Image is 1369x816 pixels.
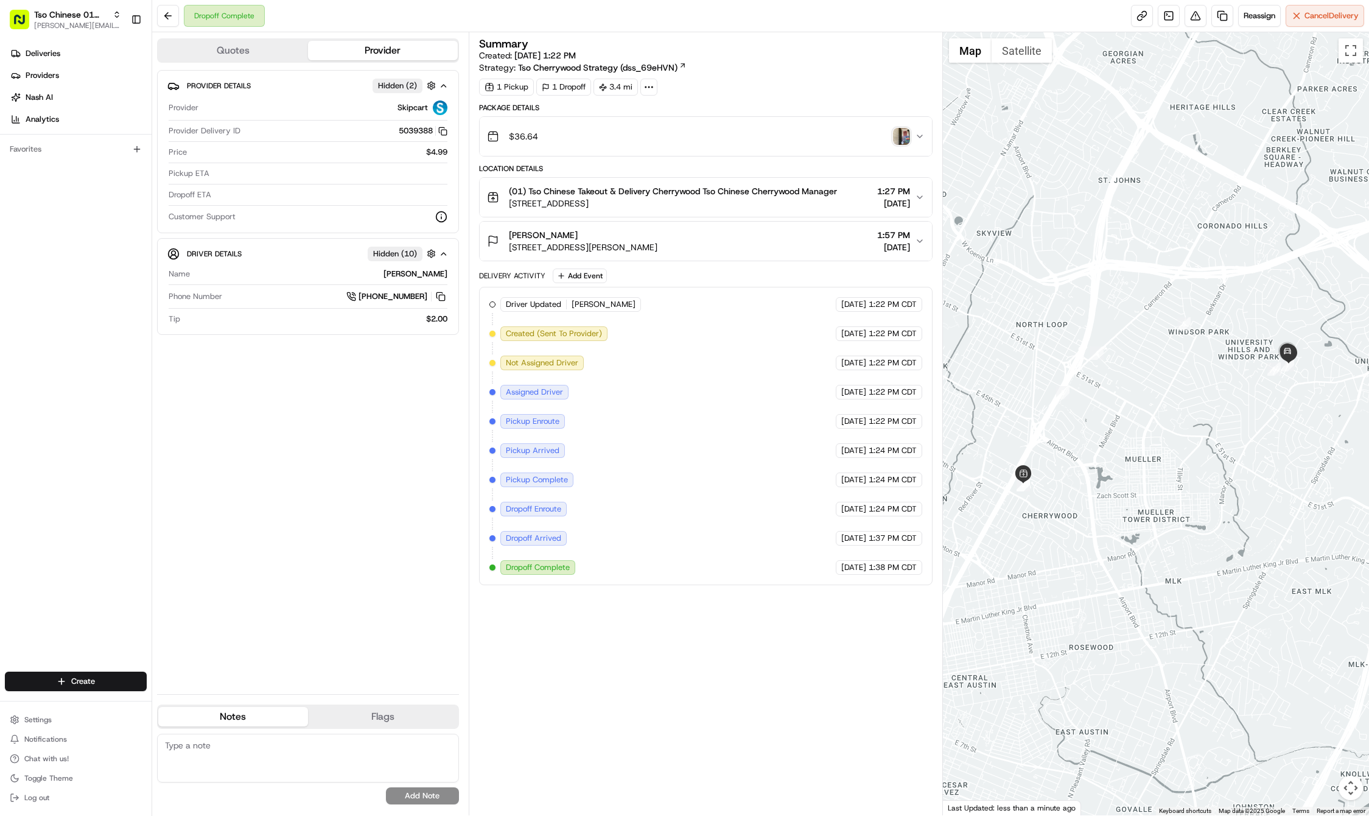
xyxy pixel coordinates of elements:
[5,672,147,691] button: Create
[185,314,447,325] div: $2.00
[5,731,147,748] button: Notifications
[26,92,53,103] span: Nash AI
[480,117,933,156] button: $36.64photo_proof_of_delivery image
[479,164,933,174] div: Location Details
[518,62,677,74] span: Tso Cherrywood Strategy (dss_69eHVN)
[1056,386,1070,399] div: 3
[869,562,917,573] span: 1:38 PM CDT
[26,114,59,125] span: Analytics
[187,249,242,259] span: Driver Details
[869,445,917,456] span: 1:24 PM CDT
[1292,807,1309,814] a: Terms
[5,770,147,787] button: Toggle Theme
[373,248,417,259] span: Hidden ( 10 )
[841,387,866,398] span: [DATE]
[169,291,222,302] span: Phone Number
[26,70,59,81] span: Providers
[187,81,251,91] span: Provider Details
[480,222,933,261] button: [PERSON_NAME][STREET_ADDRESS][PERSON_NAME]1:57 PM[DATE]
[479,103,933,113] div: Package Details
[506,416,559,427] span: Pickup Enroute
[24,773,73,783] span: Toggle Theme
[1090,346,1104,360] div: 4
[169,189,211,200] span: Dropoff ETA
[308,707,458,726] button: Flags
[1286,5,1364,27] button: CancelDelivery
[479,271,545,281] div: Delivery Activity
[518,62,687,74] a: Tso Cherrywood Strategy (dss_69eHVN)
[167,76,449,96] button: Provider DetailsHidden (2)
[24,754,69,764] span: Chat with us!
[536,79,591,96] div: 1 Dropoff
[992,38,1052,63] button: Show satellite imagery
[169,147,187,158] span: Price
[308,41,458,60] button: Provider
[169,102,198,113] span: Provider
[158,41,308,60] button: Quotes
[869,357,917,368] span: 1:22 PM CDT
[5,110,152,129] a: Analytics
[509,130,538,142] span: $36.64
[509,241,657,253] span: [STREET_ADDRESS][PERSON_NAME]
[1281,358,1294,371] div: 7
[397,102,428,113] span: Skipcart
[1317,807,1365,814] a: Report a map error
[1177,317,1191,331] div: 5
[426,147,447,158] span: $4.99
[1159,807,1211,815] button: Keyboard shortcuts
[869,387,917,398] span: 1:22 PM CDT
[949,38,992,63] button: Show street map
[5,5,126,34] button: Tso Chinese 01 Cherrywood[PERSON_NAME][EMAIL_ADDRESS][DOMAIN_NAME]
[506,387,563,398] span: Assigned Driver
[368,246,439,261] button: Hidden (10)
[506,474,568,485] span: Pickup Complete
[346,290,447,303] a: [PHONE_NUMBER]
[378,80,417,91] span: Hidden ( 2 )
[877,197,910,209] span: [DATE]
[509,229,578,241] span: [PERSON_NAME]
[169,269,190,280] span: Name
[869,504,917,515] span: 1:24 PM CDT
[506,299,561,310] span: Driver Updated
[169,168,209,179] span: Pickup ETA
[26,48,60,59] span: Deliveries
[24,734,67,744] span: Notifications
[841,504,866,515] span: [DATE]
[841,416,866,427] span: [DATE]
[509,197,837,209] span: [STREET_ADDRESS]
[34,21,121,30] button: [PERSON_NAME][EMAIL_ADDRESS][DOMAIN_NAME]
[479,49,576,62] span: Created:
[841,357,866,368] span: [DATE]
[506,533,561,544] span: Dropoff Arrived
[359,291,427,302] span: [PHONE_NUMBER]
[514,50,576,61] span: [DATE] 1:22 PM
[1275,340,1300,364] div: 8
[5,711,147,728] button: Settings
[1267,362,1281,376] div: 6
[433,100,447,115] img: profile_skipcart_partner.png
[841,299,866,310] span: [DATE]
[169,125,240,136] span: Provider Delivery ID
[5,139,147,159] div: Favorites
[24,793,49,803] span: Log out
[479,38,528,49] h3: Summary
[877,185,910,197] span: 1:27 PM
[943,800,1081,815] div: Last Updated: less than a minute ago
[841,328,866,339] span: [DATE]
[506,504,561,515] span: Dropoff Enroute
[5,88,152,107] a: Nash AI
[5,750,147,767] button: Chat with us!
[869,299,917,310] span: 1:22 PM CDT
[34,9,108,21] button: Tso Chinese 01 Cherrywood
[1339,38,1363,63] button: Toggle fullscreen view
[506,445,559,456] span: Pickup Arrived
[1017,478,1030,491] div: 2
[169,211,236,222] span: Customer Support
[869,328,917,339] span: 1:22 PM CDT
[158,707,308,726] button: Notes
[877,241,910,253] span: [DATE]
[5,66,152,85] a: Providers
[506,562,570,573] span: Dropoff Complete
